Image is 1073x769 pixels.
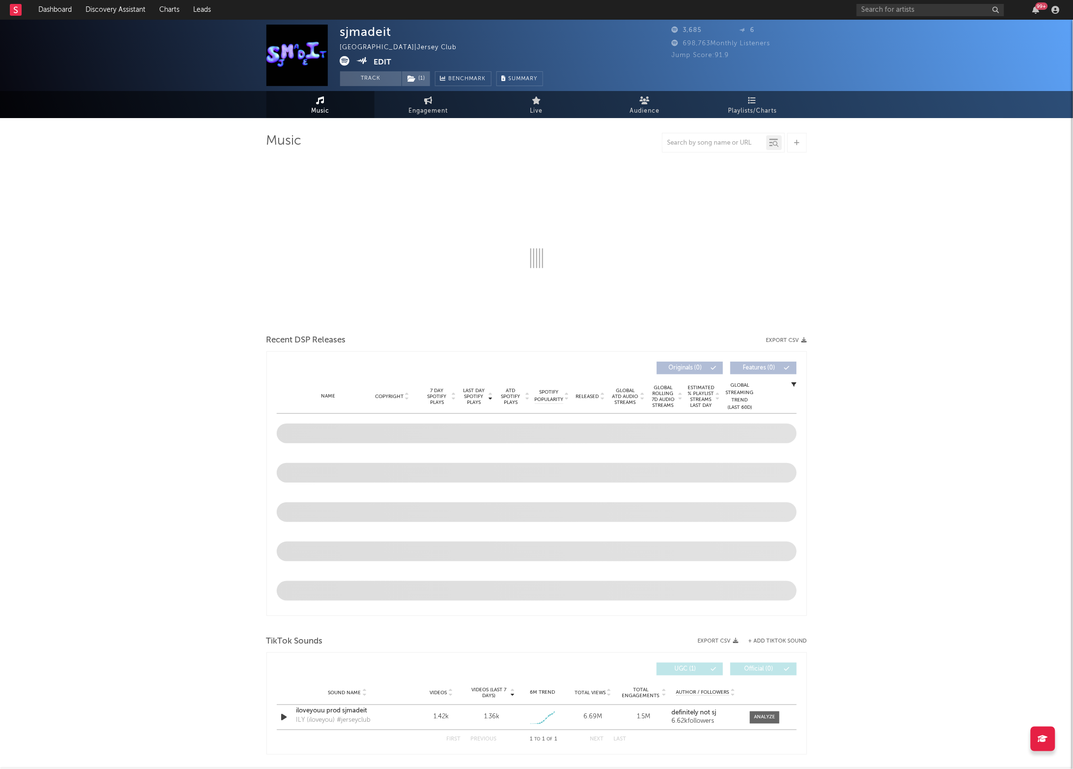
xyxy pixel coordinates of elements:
[296,706,399,716] a: iloveyouu prod sjmadeit
[590,737,604,742] button: Next
[402,71,430,86] button: (1)
[430,690,447,696] span: Videos
[671,709,716,716] strong: definitely not sj
[1033,6,1040,14] button: 99+
[1036,2,1048,10] div: 99 +
[340,42,468,54] div: [GEOGRAPHIC_DATA] | Jersey Club
[266,91,375,118] a: Music
[749,639,807,644] button: + Add TikTok Sound
[576,394,599,400] span: Released
[671,709,740,716] a: definitely not sj
[728,105,777,117] span: Playlists/Charts
[730,663,797,676] button: Official(0)
[575,690,606,696] span: Total Views
[657,663,723,676] button: UGC(1)
[630,105,660,117] span: Audience
[296,393,361,400] div: Name
[449,73,486,85] span: Benchmark
[672,52,729,59] span: Jump Score: 91.9
[614,737,627,742] button: Last
[469,687,509,699] span: Videos (last 7 days)
[520,689,565,696] div: 6M Trend
[534,389,563,403] span: Spotify Popularity
[547,738,552,742] span: of
[766,338,807,343] button: Export CSV
[739,27,755,33] span: 6
[340,25,392,39] div: sjmadeit
[402,71,431,86] span: ( 1 )
[688,385,715,408] span: Estimated % Playlist Streams Last Day
[447,737,461,742] button: First
[739,639,807,644] button: + Add TikTok Sound
[591,91,699,118] a: Audience
[328,690,361,696] span: Sound Name
[663,365,708,371] span: Originals ( 0 )
[375,91,483,118] a: Engagement
[374,56,391,68] button: Edit
[621,687,661,699] span: Total Engagements
[471,737,497,742] button: Previous
[311,105,329,117] span: Music
[725,382,755,411] div: Global Streaming Trend (Last 60D)
[857,4,1004,16] input: Search for artists
[663,139,766,147] input: Search by song name or URL
[496,71,543,86] button: Summary
[266,335,346,346] span: Recent DSP Releases
[517,734,571,746] div: 1 1 1
[657,362,723,374] button: Originals(0)
[375,394,404,400] span: Copyright
[698,638,739,644] button: Export CSV
[340,71,402,86] button: Track
[672,27,702,33] span: 3,685
[435,71,492,86] a: Benchmark
[484,712,499,722] div: 1.36k
[621,712,667,722] div: 1.5M
[730,362,797,374] button: Features(0)
[676,689,729,696] span: Author / Followers
[737,365,782,371] span: Features ( 0 )
[509,76,538,82] span: Summary
[699,91,807,118] a: Playlists/Charts
[296,716,371,726] div: ILY (iloveyou) #jerseyclub
[671,718,740,725] div: 6.62k followers
[612,388,639,405] span: Global ATD Audio Streams
[570,712,616,722] div: 6.69M
[672,40,771,47] span: 698,763 Monthly Listeners
[461,388,487,405] span: Last Day Spotify Plays
[737,666,782,672] span: Official ( 0 )
[498,388,524,405] span: ATD Spotify Plays
[663,666,708,672] span: UGC ( 1 )
[409,105,448,117] span: Engagement
[530,105,543,117] span: Live
[534,738,540,742] span: to
[483,91,591,118] a: Live
[419,712,464,722] div: 1.42k
[650,385,677,408] span: Global Rolling 7D Audio Streams
[424,388,450,405] span: 7 Day Spotify Plays
[266,636,323,647] span: TikTok Sounds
